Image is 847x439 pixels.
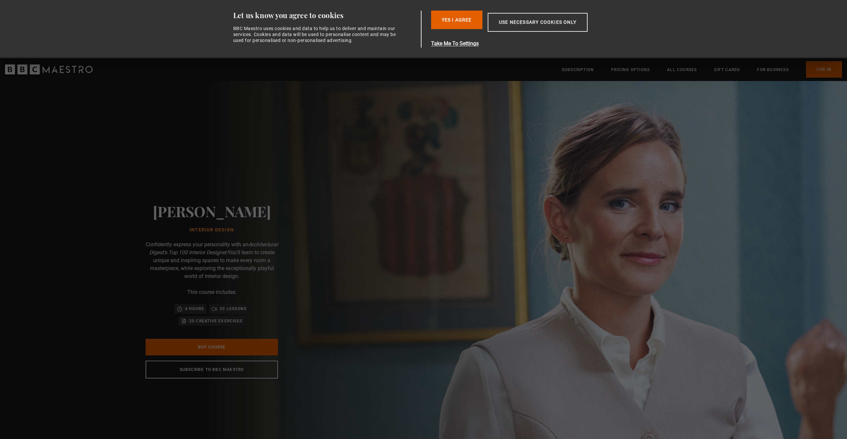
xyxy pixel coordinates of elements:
[488,13,588,32] button: Use necessary cookies only
[233,25,400,44] div: BBC Maestro uses cookies and data to help us to deliver and maintain our services. Cookies and da...
[431,11,482,29] button: Yes I Agree
[667,66,697,73] a: All Courses
[714,66,740,73] a: Gift Cards
[431,40,619,48] button: Take Me To Settings
[757,66,788,73] a: For business
[187,288,237,296] p: This course includes:
[611,66,650,73] a: Pricing Options
[189,318,242,324] p: 20 creative exercises
[220,305,246,312] p: 20 lessons
[806,61,842,78] a: Log In
[185,305,204,312] p: 4 hours
[233,11,419,20] div: Let us know you agree to cookies
[562,66,594,73] a: Subscription
[153,227,271,233] h1: Interior Design
[146,339,278,355] a: Buy Course
[5,64,93,74] svg: BBC Maestro
[153,203,271,219] h2: [PERSON_NAME]
[146,241,278,280] p: Confidently express your personality with an You'll learn to create unique and inspiring spaces t...
[146,361,278,379] a: Subscribe to BBC Maestro
[562,61,842,78] nav: Primary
